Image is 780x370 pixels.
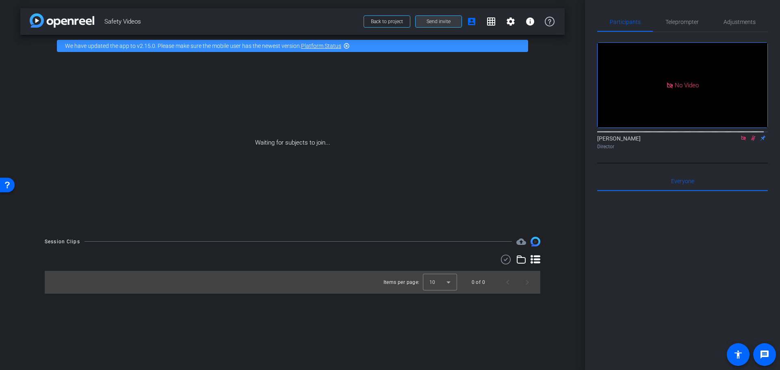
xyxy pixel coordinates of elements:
span: Teleprompter [665,19,699,25]
span: Send invite [427,18,451,25]
div: Director [597,143,768,150]
div: Session Clips [45,238,80,246]
div: Waiting for subjects to join... [20,57,565,229]
div: 0 of 0 [472,278,485,286]
mat-icon: account_box [467,17,477,26]
span: Participants [610,19,641,25]
mat-icon: accessibility [733,350,743,359]
button: Send invite [415,15,462,28]
span: No Video [675,81,699,89]
span: Back to project [371,19,403,24]
div: Items per page: [383,278,420,286]
span: Everyone [671,178,694,184]
a: Platform Status [301,43,341,49]
img: Session clips [531,237,540,247]
mat-icon: cloud_upload [516,237,526,247]
img: app-logo [30,13,94,28]
div: [PERSON_NAME] [597,134,768,150]
span: Adjustments [724,19,756,25]
span: Safety Videos [104,13,359,30]
span: Destinations for your clips [516,237,526,247]
button: Previous page [498,273,518,292]
button: Next page [518,273,537,292]
mat-icon: settings [506,17,516,26]
button: Back to project [364,15,410,28]
mat-icon: highlight_off [343,43,350,49]
div: We have updated the app to v2.15.0. Please make sure the mobile user has the newest version. [57,40,528,52]
mat-icon: info [525,17,535,26]
mat-icon: message [760,350,769,359]
mat-icon: grid_on [486,17,496,26]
